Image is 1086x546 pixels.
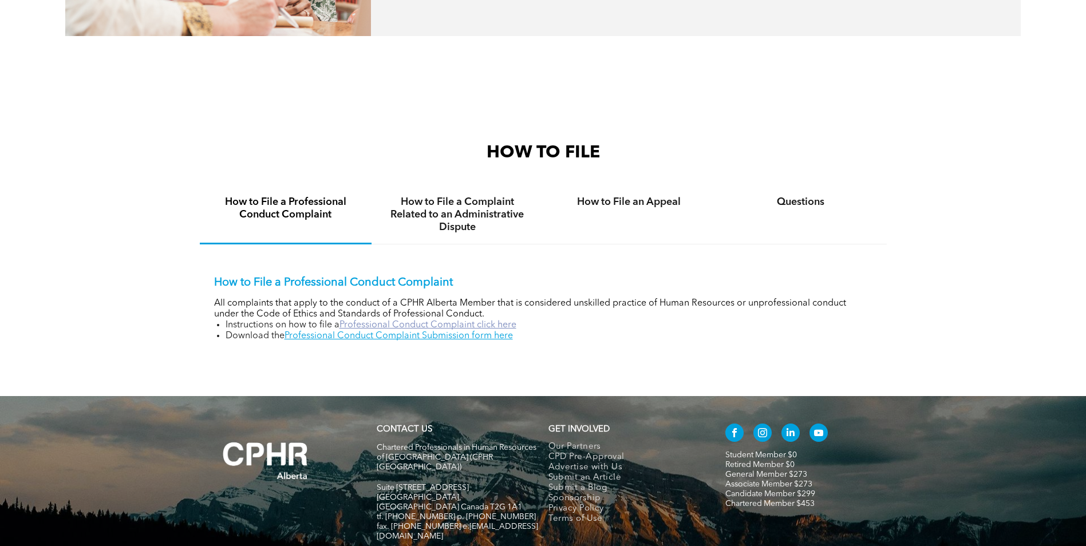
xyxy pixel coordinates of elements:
[377,484,469,492] span: Suite [STREET_ADDRESS]
[377,493,522,511] span: [GEOGRAPHIC_DATA], [GEOGRAPHIC_DATA] Canada T2G 1A1
[554,196,705,208] h4: How to File an Appeal
[725,451,797,459] a: Student Member $0
[214,276,872,290] p: How to File a Professional Conduct Complaint
[725,500,815,508] a: Chartered Member $453
[377,523,538,540] span: fax. [PHONE_NUMBER] e:[EMAIL_ADDRESS][DOMAIN_NAME]
[226,331,872,342] li: Download the
[725,461,795,469] a: Retired Member $0
[548,442,701,452] a: Our Partners
[487,144,600,161] span: HOW TO FILE
[548,452,701,462] a: CPD Pre-Approval
[339,321,516,330] a: Professional Conduct Complaint click here
[725,424,744,445] a: facebook
[548,493,701,504] a: Sponsorship
[548,462,701,473] a: Advertise with Us
[210,196,361,221] h4: How to File a Professional Conduct Complaint
[781,424,800,445] a: linkedin
[377,513,536,521] span: tf. [PHONE_NUMBER] p. [PHONE_NUMBER]
[377,444,536,471] span: Chartered Professionals in Human Resources of [GEOGRAPHIC_DATA] (CPHR [GEOGRAPHIC_DATA])
[725,480,812,488] a: Associate Member $273
[809,424,828,445] a: youtube
[200,419,331,503] img: A white background with a few lines on it
[753,424,772,445] a: instagram
[548,473,701,483] a: Submit an Article
[548,514,701,524] a: Terms of Use
[725,470,807,478] a: General Member $273
[382,196,533,234] h4: How to File a Complaint Related to an Administrative Dispute
[725,490,815,498] a: Candidate Member $299
[548,504,701,514] a: Privacy Policy
[285,331,513,341] a: Professional Conduct Complaint Submission form here
[725,196,876,208] h4: Questions
[548,425,610,434] span: GET INVOLVED
[548,483,701,493] a: Submit a Blog
[377,425,432,434] a: CONTACT US
[214,298,872,320] p: All complaints that apply to the conduct of a CPHR Alberta Member that is considered unskilled pr...
[226,320,872,331] li: Instructions on how to file a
